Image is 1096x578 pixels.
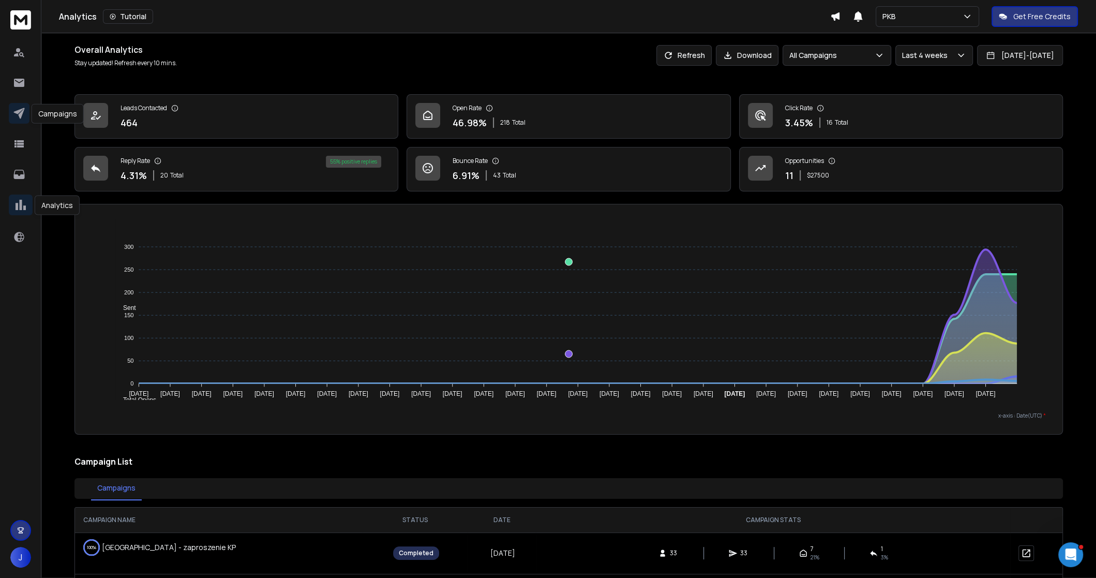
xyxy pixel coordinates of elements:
[881,553,888,561] span: 3 %
[631,391,651,398] tspan: [DATE]
[505,391,525,398] tspan: [DATE]
[536,508,1010,532] th: CAMPAIGN STATS
[788,391,807,398] tspan: [DATE]
[453,104,482,112] p: Open Rate
[74,59,177,67] p: Stay updated! Refresh every 10 mins.
[835,118,848,127] span: Total
[326,156,381,168] div: 55 % positive replies
[656,45,712,66] button: Refresh
[913,391,933,398] tspan: [DATE]
[74,455,1063,468] h2: Campaign List
[756,391,776,398] tspan: [DATE]
[121,104,167,112] p: Leads Contacted
[75,508,363,532] th: CAMPAIGN NAME
[453,168,479,183] p: 6.91 %
[827,118,833,127] span: 16
[160,171,168,180] span: 20
[124,335,133,341] tspan: 100
[254,391,274,398] tspan: [DATE]
[453,157,488,165] p: Bounce Rate
[286,391,305,398] tspan: [DATE]
[124,244,133,250] tspan: 300
[160,391,180,398] tspan: [DATE]
[453,115,487,130] p: 46.98 %
[115,304,136,312] span: Sent
[725,391,745,398] tspan: [DATE]
[737,50,772,61] p: Download
[468,532,536,574] td: [DATE]
[74,43,177,56] h1: Overall Analytics
[35,196,80,215] div: Analytics
[785,115,813,130] p: 3.45 %
[115,396,156,404] span: Total Opens
[124,266,133,273] tspan: 250
[992,6,1078,27] button: Get Free Credits
[121,115,138,130] p: 464
[1058,542,1083,567] iframe: Intercom live chat
[740,549,750,557] span: 33
[468,508,536,532] th: DATE
[124,289,133,295] tspan: 200
[977,45,1063,66] button: [DATE]-[DATE]
[87,542,96,553] p: 100 %
[74,94,398,139] a: Leads Contacted464
[537,391,557,398] tspan: [DATE]
[882,391,902,398] tspan: [DATE]
[59,9,830,24] div: Analytics
[349,391,368,398] tspan: [DATE]
[568,391,588,398] tspan: [DATE]
[493,171,501,180] span: 43
[503,171,516,180] span: Total
[662,391,682,398] tspan: [DATE]
[393,546,439,560] div: Completed
[411,391,431,398] tspan: [DATE]
[678,50,705,61] p: Refresh
[810,553,819,561] span: 21 %
[124,312,133,318] tspan: 150
[500,118,510,127] span: 218
[407,94,730,139] a: Open Rate46.98%218Total
[670,549,680,557] span: 33
[223,391,243,398] tspan: [DATE]
[32,104,84,124] div: Campaigns
[191,391,211,398] tspan: [DATE]
[819,391,839,398] tspan: [DATE]
[599,391,619,398] tspan: [DATE]
[881,545,883,553] span: 1
[902,50,952,61] p: Last 4 weeks
[103,9,153,24] button: Tutorial
[739,147,1063,191] a: Opportunities11$27500
[75,533,241,562] td: [GEOGRAPHIC_DATA] - zaproszenie KP
[10,547,31,568] button: J
[882,11,900,22] p: PKB
[789,50,841,61] p: All Campaigns
[785,168,793,183] p: 11
[739,94,1063,139] a: Click Rate3.45%16Total
[380,391,399,398] tspan: [DATE]
[363,508,468,532] th: STATUS
[443,391,462,398] tspan: [DATE]
[976,391,996,398] tspan: [DATE]
[807,171,829,180] p: $ 27500
[810,545,814,553] span: 7
[91,477,142,500] button: Campaigns
[130,380,133,387] tspan: 0
[474,391,493,398] tspan: [DATE]
[785,104,813,112] p: Click Rate
[850,391,870,398] tspan: [DATE]
[317,391,337,398] tspan: [DATE]
[694,391,713,398] tspan: [DATE]
[92,412,1046,420] p: x-axis : Date(UTC)
[407,147,730,191] a: Bounce Rate6.91%43Total
[127,358,133,364] tspan: 50
[121,157,150,165] p: Reply Rate
[785,157,824,165] p: Opportunities
[512,118,526,127] span: Total
[1013,11,1071,22] p: Get Free Credits
[170,171,184,180] span: Total
[129,391,148,398] tspan: [DATE]
[74,147,398,191] a: Reply Rate4.31%20Total55% positive replies
[121,168,147,183] p: 4.31 %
